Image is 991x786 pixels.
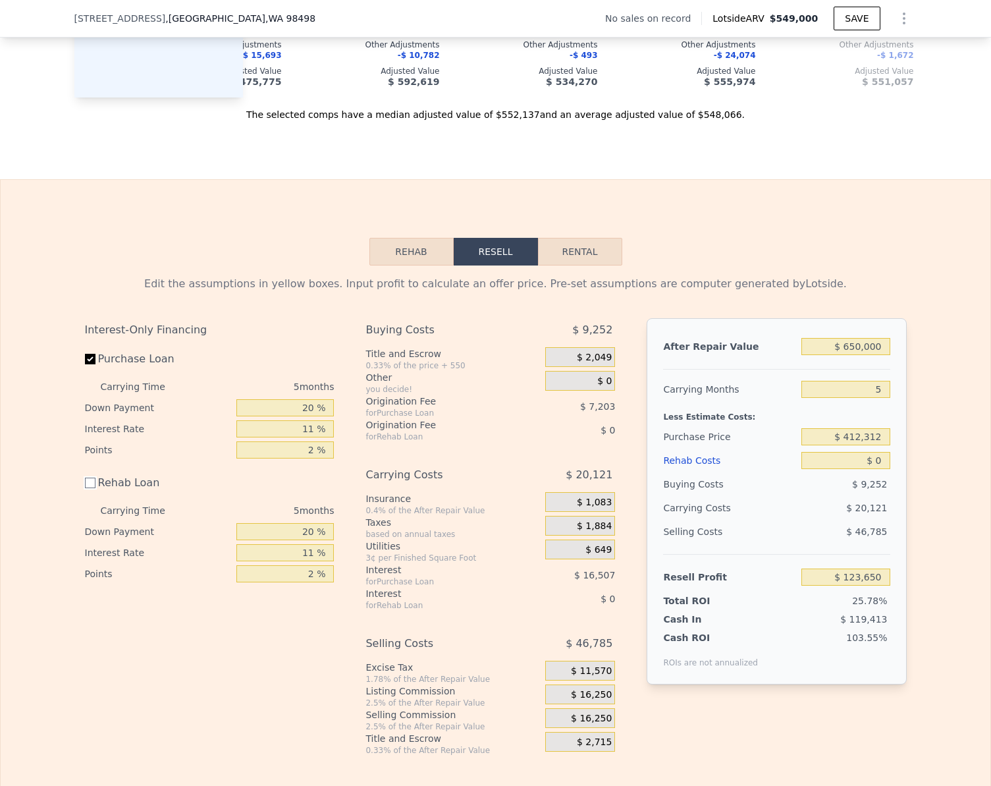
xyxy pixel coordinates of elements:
[852,596,887,606] span: 25.78%
[663,594,745,607] div: Total ROI
[85,478,95,488] input: Rehab Loan
[365,418,512,432] div: Origination Fee
[663,378,796,401] div: Carrying Months
[571,665,612,677] span: $ 11,570
[777,66,914,76] div: Adjusted Value
[663,335,796,358] div: After Repair Value
[538,238,622,266] button: Rental
[577,520,612,532] span: $ 1,884
[365,529,540,540] div: based on annual taxes
[663,401,890,425] div: Less Estimate Costs:
[663,496,745,520] div: Carrying Costs
[192,500,335,521] div: 5 months
[365,432,512,442] div: for Rehab Loan
[85,354,95,364] input: Purchase Loan
[365,661,540,674] div: Excise Tax
[365,553,540,563] div: 3¢ per Finished Square Foot
[601,594,615,604] span: $ 0
[840,614,887,625] span: $ 119,413
[571,689,612,701] span: $ 16,250
[585,544,612,556] span: $ 649
[365,540,540,553] div: Utilities
[365,576,512,587] div: for Purchase Loan
[230,76,281,87] span: $ 475,775
[192,376,335,397] div: 5 months
[605,12,701,25] div: No sales on record
[365,360,540,371] div: 0.33% of the price + 550
[770,13,818,24] span: $549,000
[101,500,186,521] div: Carrying Time
[574,570,615,580] span: $ 16,507
[365,463,512,487] div: Carrying Costs
[85,471,232,495] label: Rehab Loan
[663,613,745,626] div: Cash In
[577,497,612,509] span: $ 1,083
[85,318,335,342] div: Interest-Only Financing
[365,685,540,698] div: Listing Commission
[877,51,913,60] span: -$ 1,672
[388,76,439,87] span: $ 592,619
[85,276,907,292] div: Edit the assumptions in yellow boxes. Input profit to calculate an offer price. Pre-set assumptio...
[546,76,597,87] span: $ 534,270
[303,40,440,50] div: Other Adjustments
[85,563,232,584] div: Points
[566,463,612,487] span: $ 20,121
[365,505,540,516] div: 0.4% of the After Repair Value
[365,745,540,756] div: 0.33% of the After Repair Value
[365,408,512,418] div: for Purchase Loan
[85,521,232,542] div: Down Payment
[846,526,887,537] span: $ 46,785
[365,318,512,342] div: Buying Costs
[365,674,540,685] div: 1.78% of the After Repair Value
[577,352,612,364] span: $ 2,049
[712,12,769,25] span: Lotside ARV
[577,737,612,748] span: $ 2,715
[846,632,887,643] span: 103.55%
[85,542,232,563] div: Interest Rate
[580,401,615,412] span: $ 7,203
[862,76,913,87] span: $ 551,057
[601,425,615,435] span: $ 0
[165,12,315,25] span: , [GEOGRAPHIC_DATA]
[365,708,540,721] div: Selling Commission
[365,371,540,384] div: Other
[663,631,758,644] div: Cash ROI
[365,600,512,611] div: for Rehab Loan
[663,520,796,544] div: Selling Costs
[365,347,540,360] div: Title and Escrow
[265,13,315,24] span: , WA 98498
[663,449,796,472] div: Rehab Costs
[571,713,612,725] span: $ 16,250
[101,376,186,397] div: Carrying Time
[365,632,512,656] div: Selling Costs
[663,644,758,668] div: ROIs are not annualized
[243,51,282,60] span: $ 15,693
[663,472,796,496] div: Buying Costs
[852,479,887,490] span: $ 9,252
[461,66,598,76] div: Adjusted Value
[663,565,796,589] div: Resell Profit
[365,587,512,600] div: Interest
[461,40,598,50] div: Other Adjustments
[303,66,440,76] div: Adjusted Value
[663,425,796,449] div: Purchase Price
[369,238,454,266] button: Rehab
[846,503,887,513] span: $ 20,121
[85,397,232,418] div: Down Payment
[365,395,512,408] div: Origination Fee
[777,40,914,50] div: Other Adjustments
[834,7,880,30] button: SAVE
[85,439,232,461] div: Points
[74,12,166,25] span: [STREET_ADDRESS]
[572,318,612,342] span: $ 9,252
[704,76,755,87] span: $ 555,974
[566,632,612,656] span: $ 46,785
[570,51,598,60] span: -$ 493
[619,66,756,76] div: Adjusted Value
[398,51,440,60] span: -$ 10,782
[891,5,917,32] button: Show Options
[365,516,540,529] div: Taxes
[597,376,612,387] span: $ 0
[365,698,540,708] div: 2.5% of the After Repair Value
[454,238,538,266] button: Resell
